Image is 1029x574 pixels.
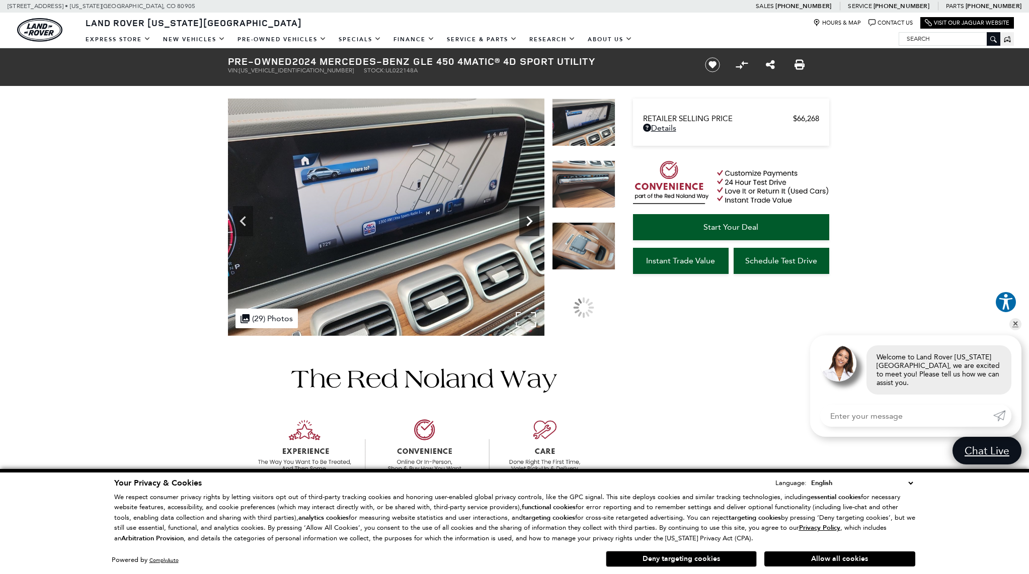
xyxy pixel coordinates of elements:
[582,31,639,48] a: About Us
[17,18,62,42] img: Land Rover
[729,513,781,522] strong: targeting cookies
[868,19,913,27] a: Contact Us
[606,551,757,567] button: Deny targeting cookies
[112,557,179,563] div: Powered by
[228,56,688,67] h1: 2024 Mercedes-Benz GLE 450 4MATIC® 4D Sport Utility
[633,214,829,240] a: Start Your Deal
[298,513,349,522] strong: analytics cookies
[756,3,774,10] span: Sales
[703,222,758,232] span: Start Your Deal
[643,123,819,133] a: Details
[228,67,239,74] span: VIN:
[80,31,639,48] nav: Main Navigation
[953,437,1021,464] a: Chat Live
[899,33,1000,45] input: Search
[552,99,615,146] img: Used 2024 Black Mercedes-Benz GLE 450 image 16
[228,54,292,68] strong: Pre-Owned
[874,2,929,10] a: [PHONE_NUMBER]
[633,248,729,274] a: Instant Trade Value
[766,59,775,71] a: Share this Pre-Owned 2024 Mercedes-Benz GLE 450 4MATIC® 4D Sport Utility
[364,67,385,74] span: Stock:
[114,492,915,544] p: We respect consumer privacy rights by letting visitors opt out of third-party tracking cookies an...
[333,31,387,48] a: Specials
[17,18,62,42] a: land-rover
[793,114,819,123] span: $66,268
[811,493,861,502] strong: essential cookies
[925,19,1009,27] a: Visit Our Jaguar Website
[995,291,1017,315] aside: Accessibility Help Desk
[552,222,615,270] img: Used 2024 Black Mercedes-Benz GLE 450 image 18
[235,309,298,328] div: (29) Photos
[946,3,964,10] span: Parts
[795,59,805,71] a: Print this Pre-Owned 2024 Mercedes-Benz GLE 450 4MATIC® 4D Sport Utility
[8,3,195,10] a: [STREET_ADDRESS] • [US_STATE][GEOGRAPHIC_DATA], CO 80905
[239,67,354,74] span: [US_VEHICLE_IDENTIFICATION_NUMBER]
[231,31,333,48] a: Pre-Owned Vehicles
[387,31,441,48] a: Finance
[820,345,856,381] img: Agent profile photo
[848,3,872,10] span: Service
[764,551,915,566] button: Allow all cookies
[799,523,840,532] u: Privacy Policy
[734,57,749,72] button: Compare Vehicle
[643,114,793,123] span: Retailer Selling Price
[523,513,575,522] strong: targeting cookies
[157,31,231,48] a: New Vehicles
[993,405,1011,427] a: Submit
[114,477,202,489] span: Your Privacy & Cookies
[522,503,576,512] strong: functional cookies
[228,99,544,336] img: Used 2024 Black Mercedes-Benz GLE 450 image 16
[121,534,184,543] strong: Arbitration Provision
[701,57,724,73] button: Save vehicle
[734,248,829,274] a: Schedule Test Drive
[809,477,915,489] select: Language Select
[775,2,831,10] a: [PHONE_NUMBER]
[441,31,523,48] a: Service & Parts
[995,291,1017,313] button: Explore your accessibility options
[960,444,1014,457] span: Chat Live
[80,17,308,29] a: Land Rover [US_STATE][GEOGRAPHIC_DATA]
[820,405,993,427] input: Enter your message
[646,256,715,265] span: Instant Trade Value
[523,31,582,48] a: Research
[233,206,253,236] div: Previous
[552,160,615,208] img: Used 2024 Black Mercedes-Benz GLE 450 image 17
[745,256,817,265] span: Schedule Test Drive
[643,114,819,123] a: Retailer Selling Price $66,268
[813,19,861,27] a: Hours & Map
[866,345,1011,395] div: Welcome to Land Rover [US_STATE][GEOGRAPHIC_DATA], we are excited to meet you! Please tell us how...
[385,67,418,74] span: UL022148A
[775,480,807,486] div: Language:
[86,17,302,29] span: Land Rover [US_STATE][GEOGRAPHIC_DATA]
[519,206,539,236] div: Next
[966,2,1021,10] a: [PHONE_NUMBER]
[80,31,157,48] a: EXPRESS STORE
[149,557,179,563] a: ComplyAuto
